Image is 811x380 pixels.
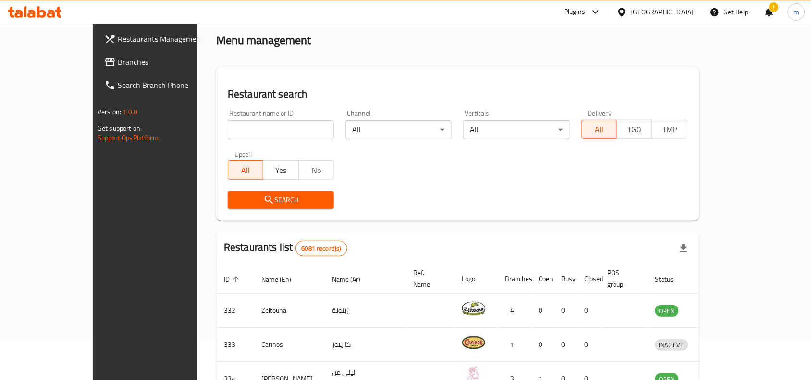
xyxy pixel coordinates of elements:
label: Delivery [588,110,612,117]
div: All [463,120,569,139]
input: Search for restaurant name or ID.. [228,120,334,139]
h2: Menu management [216,33,311,48]
span: Name (En) [261,273,304,285]
td: 0 [554,294,577,328]
td: 0 [531,328,554,362]
th: Busy [554,264,577,294]
span: Name (Ar) [332,273,373,285]
td: 4 [497,294,531,328]
td: 332 [216,294,254,328]
button: All [228,160,263,180]
td: 1 [497,328,531,362]
span: All [232,163,259,177]
th: Branches [497,264,531,294]
label: Upsell [234,151,252,158]
td: 333 [216,328,254,362]
span: Restaurants Management [118,33,221,45]
span: 1.0.0 [123,106,137,118]
span: All [586,123,613,136]
div: INACTIVE [655,339,688,351]
div: Plugins [564,6,585,18]
span: Ref. Name [413,267,442,290]
span: Search Branch Phone [118,79,221,91]
span: TGO [621,123,648,136]
span: m [794,7,799,17]
td: Zeitouna [254,294,324,328]
span: POS group [608,267,636,290]
span: No [303,163,330,177]
div: Export file [672,237,695,260]
span: Status [655,273,687,285]
th: Open [531,264,554,294]
span: Branches [118,56,221,68]
td: Carinos [254,328,324,362]
td: 0 [577,328,600,362]
button: Yes [263,160,298,180]
button: No [298,160,334,180]
td: 0 [531,294,554,328]
span: Yes [267,163,295,177]
div: [GEOGRAPHIC_DATA] [631,7,694,17]
th: Logo [454,264,497,294]
button: Search [228,191,334,209]
button: TGO [616,120,652,139]
td: 0 [577,294,600,328]
span: INACTIVE [655,340,688,351]
h2: Restaurant search [228,87,688,101]
button: All [581,120,617,139]
a: Search Branch Phone [97,74,228,97]
span: Version: [98,106,121,118]
span: TMP [656,123,684,136]
a: Restaurants Management [97,27,228,50]
td: كارينوز [324,328,405,362]
div: All [345,120,452,139]
span: Search [235,194,326,206]
th: Closed [577,264,600,294]
img: Carinos [462,331,486,355]
h2: Restaurants list [224,240,347,256]
img: Zeitouna [462,296,486,320]
span: OPEN [655,306,679,317]
div: OPEN [655,305,679,317]
span: Get support on: [98,122,142,135]
span: ID [224,273,242,285]
td: 0 [554,328,577,362]
a: Branches [97,50,228,74]
div: Total records count [295,241,347,256]
button: TMP [652,120,688,139]
td: زيتونة [324,294,405,328]
a: Support.OpsPlatform [98,132,159,144]
span: 6081 record(s) [296,244,347,253]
